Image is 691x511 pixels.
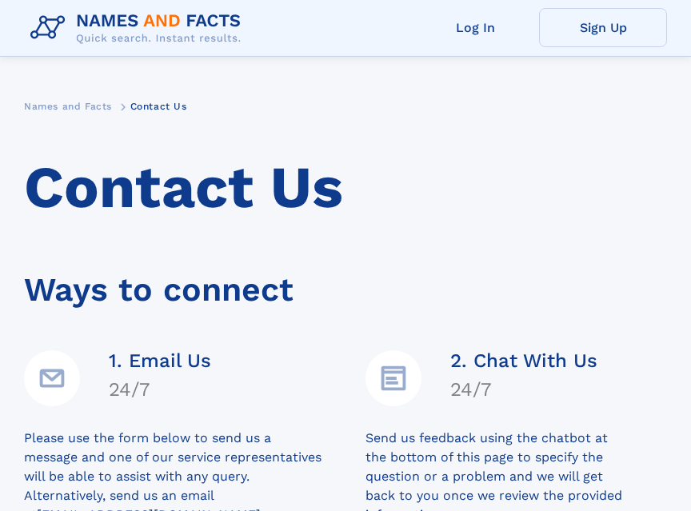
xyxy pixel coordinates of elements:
[24,249,667,315] div: Ways to connect
[450,378,597,401] h4: 24/7
[539,8,667,47] a: Sign Up
[365,350,421,406] img: Details Icon
[411,8,539,47] a: Log In
[109,349,211,372] h4: 1. Email Us
[24,350,80,406] img: Email Address Icon
[24,6,254,50] img: Logo Names and Facts
[450,349,597,372] h4: 2. Chat With Us
[130,101,187,112] span: Contact Us
[24,96,112,116] a: Names and Facts
[24,154,667,222] h1: Contact Us
[109,378,211,401] h4: 24/7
